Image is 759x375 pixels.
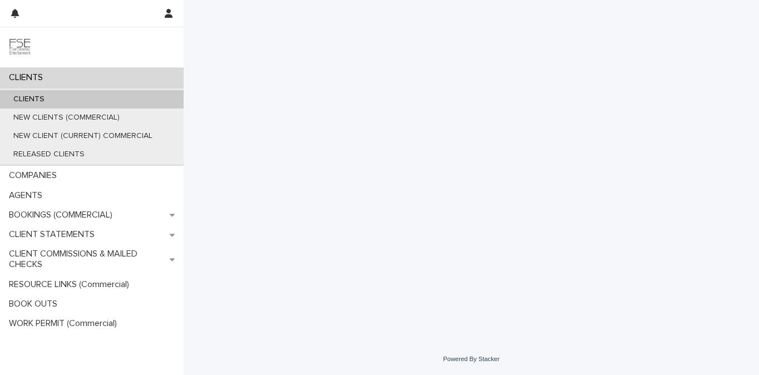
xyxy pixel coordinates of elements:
[4,229,103,240] p: CLIENT STATEMENTS
[4,318,126,329] p: WORK PERMIT (Commercial)
[4,249,170,270] p: CLIENT COMMISSIONS & MAILED CHECKS
[4,299,66,309] p: BOOK OUTS
[4,190,51,201] p: AGENTS
[4,95,53,104] p: CLIENTS
[4,150,93,159] p: RELEASED CLIENTS
[443,356,499,362] a: Powered By Stacker
[9,36,31,58] img: 9JgRvJ3ETPGCJDhvPVA5
[4,131,161,141] p: NEW CLIENT (CURRENT) COMMERCIAL
[4,210,121,220] p: BOOKINGS (COMMERCIAL)
[4,113,129,122] p: NEW CLIENTS (COMMERCIAL)
[4,170,66,181] p: COMPANIES
[4,279,138,290] p: RESOURCE LINKS (Commercial)
[4,72,52,83] p: CLIENTS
